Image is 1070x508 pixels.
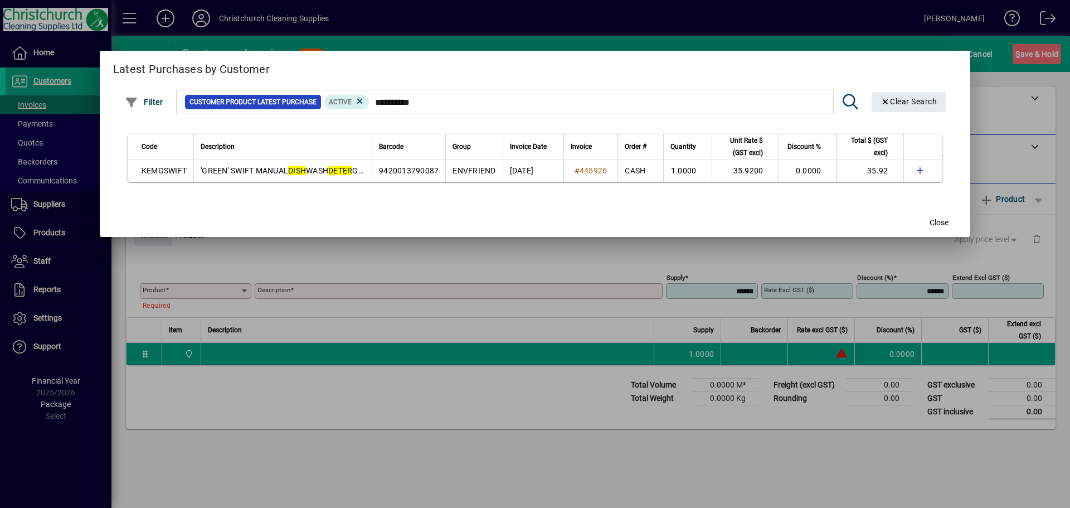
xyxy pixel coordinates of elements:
[142,141,157,153] span: Code
[324,95,369,109] mat-chip: Product Activation Status: Active
[571,141,611,153] div: Invoice
[379,141,403,153] span: Barcode
[510,141,557,153] div: Invoice Date
[125,98,163,107] span: Filter
[719,134,773,159] div: Unit Rate $ (GST excl)
[453,166,495,175] span: ENVFRIEND
[844,134,888,159] span: Total $ (GST excl)
[189,96,317,108] span: Customer Product Latest Purchase
[201,166,384,175] span: 'GREEN' SWIFT MANUAL WASH GENT 5L
[881,97,937,106] span: Clear Search
[712,159,779,182] td: 35.9200
[625,141,656,153] div: Order #
[575,166,580,175] span: #
[836,159,903,182] td: 35.92
[503,159,563,182] td: [DATE]
[625,141,646,153] span: Order #
[379,141,439,153] div: Barcode
[921,212,957,233] button: Close
[779,159,836,182] td: 0.0000
[142,141,187,153] div: Code
[201,141,365,153] div: Description
[670,141,696,153] span: Quantity
[328,166,352,175] em: DETER
[453,141,471,153] span: Group
[719,134,763,159] span: Unit Rate $ (GST excl)
[288,166,306,175] em: DISH
[930,217,949,229] span: Close
[100,51,971,83] h2: Latest Purchases by Customer
[663,159,712,182] td: 1.0000
[329,98,352,106] span: Active
[617,159,663,182] td: CASH
[201,141,235,153] span: Description
[379,166,439,175] span: 9420013790087
[571,141,592,153] span: Invoice
[787,141,821,153] span: Discount %
[142,166,187,175] span: KEMGSWIFT
[122,92,166,112] button: Filter
[571,165,611,177] a: #445926
[872,92,946,112] button: Clear
[670,141,706,153] div: Quantity
[453,141,495,153] div: Group
[580,166,607,175] span: 445926
[844,134,898,159] div: Total $ (GST excl)
[786,141,831,153] div: Discount %
[510,141,547,153] span: Invoice Date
